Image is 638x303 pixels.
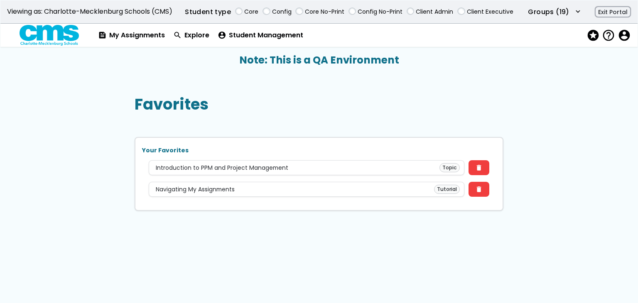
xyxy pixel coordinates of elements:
a: account_circleStudent Management [213,24,307,47]
span: help [602,29,613,42]
div: Tutorial [434,185,460,194]
span: feed [98,32,107,39]
button: Help [602,29,618,42]
label: Config No-Print [358,7,402,16]
span: Viewing as: Charlotte-Mecklenburg Schools (CMS) [7,8,172,15]
h6: Your Favorites [142,147,496,154]
a: My Assignments [94,24,169,47]
label: Student type [185,7,231,17]
button: stars [586,27,602,44]
button: Exit Portal [595,6,631,18]
a: Explore [169,24,213,47]
button: delete [469,160,489,175]
button: Account [618,29,629,42]
span: account [618,29,629,42]
div: Introduction to PPM and Project Management [156,164,288,171]
label: Groups (19) [528,7,569,17]
label: Client Admin [416,7,453,16]
label: Client Executive [467,7,513,16]
button: delete [469,182,489,197]
img: Logo [20,25,79,46]
div: Navigating My Assignments [156,186,235,193]
a: Navigating My AssignmentsTutorial [149,182,465,197]
button: Groups (19)expand_more [528,7,582,17]
span: search [173,32,182,39]
h3: Note: This is a QA Environment [0,54,638,66]
label: Core No-Print [305,7,344,16]
a: Introduction to PPM and Project ManagementTopic [149,160,465,175]
div: Topic [439,163,460,172]
h1: Favorites [135,95,209,113]
span: delete [475,186,483,193]
nav: Navigation Links [94,24,633,47]
label: Config [272,7,292,16]
span: stars [586,29,598,42]
span: expand_more [574,8,582,16]
span: delete [475,164,483,171]
label: Core [244,7,258,16]
span: account_circle [218,32,226,39]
